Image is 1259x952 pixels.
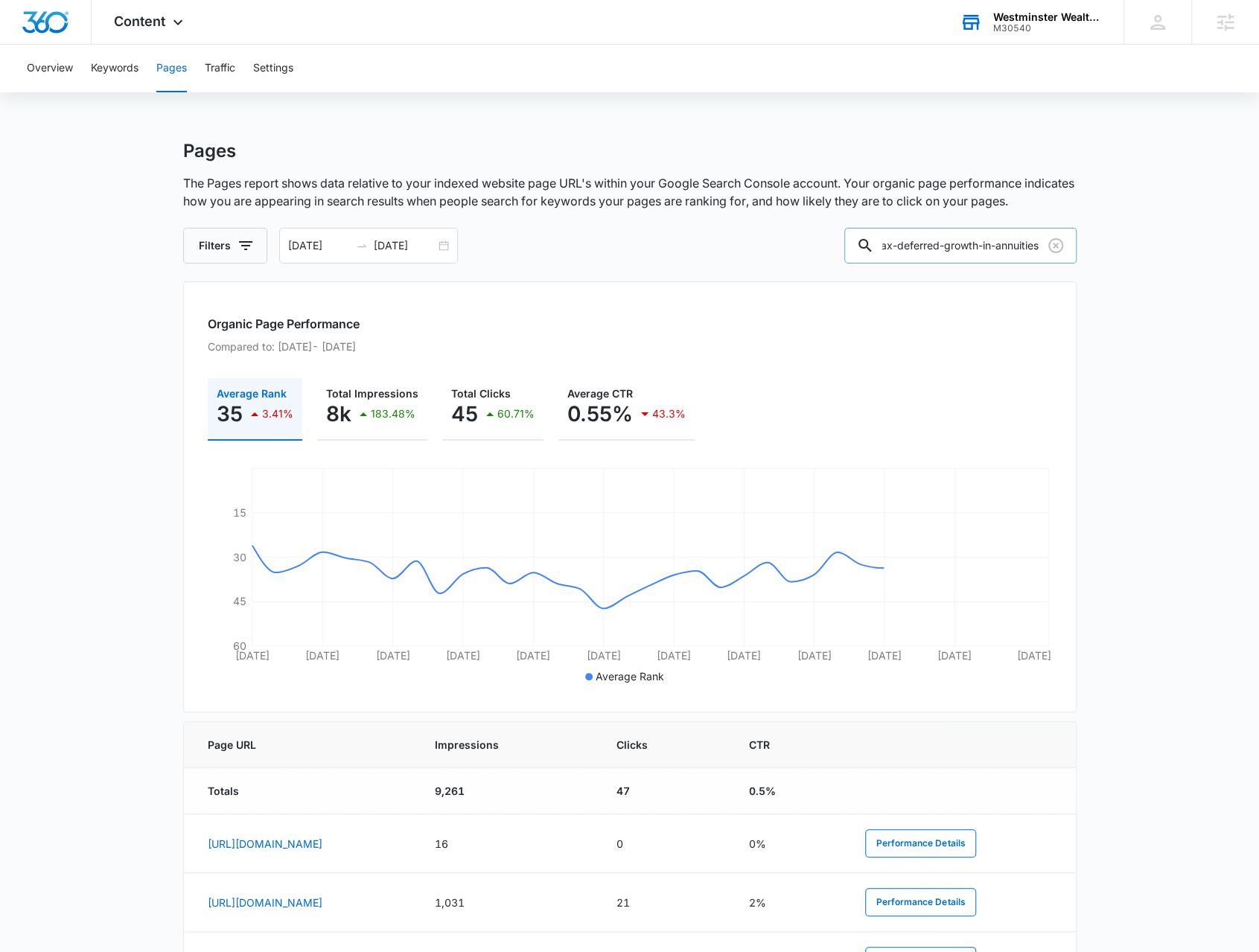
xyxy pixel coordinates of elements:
[730,768,847,814] td: 0.5%
[208,339,1052,354] p: Compared to: [DATE] - [DATE]
[183,140,236,162] h1: Pages
[232,506,246,519] tspan: 15
[114,13,165,29] span: Content
[326,402,351,426] p: 8k
[451,402,478,426] p: 45
[596,670,664,683] span: Average Rank
[616,737,692,753] span: Clicks
[208,896,322,909] a: [URL][DOMAIN_NAME]
[417,768,598,814] td: 9,261
[374,237,436,254] input: End date
[356,240,368,252] span: to
[730,814,847,873] td: 0%
[208,837,322,850] a: [URL][DOMAIN_NAME]
[217,387,287,400] span: Average Rank
[497,409,535,419] p: 60.71%
[599,768,731,814] td: 47
[599,873,731,932] td: 21
[208,737,378,753] span: Page URL
[232,550,246,563] tspan: 30
[730,873,847,932] td: 2%
[865,888,976,916] button: Performance Details
[567,387,633,400] span: Average CTR
[797,649,831,662] tspan: [DATE]
[417,814,598,873] td: 16
[445,649,479,662] tspan: [DATE]
[208,315,1052,333] h2: Organic Page Performance
[326,387,418,400] span: Total Impressions
[305,649,340,662] tspan: [DATE]
[516,649,550,662] tspan: [DATE]
[183,228,267,263] button: Filters
[232,639,246,652] tspan: 60
[656,649,690,662] tspan: [DATE]
[253,45,293,92] button: Settings
[27,45,73,92] button: Overview
[993,23,1102,33] div: account id
[652,409,686,419] p: 43.3%
[867,649,901,662] tspan: [DATE]
[156,45,187,92] button: Pages
[375,649,409,662] tspan: [DATE]
[937,649,972,662] tspan: [DATE]
[91,45,138,92] button: Keywords
[183,174,1077,210] p: The Pages report shows data relative to your indexed website page URL's within your Google Search...
[435,737,558,753] span: Impressions
[844,228,1077,263] input: Search...
[1016,649,1051,662] tspan: [DATE]
[748,737,808,753] span: CTR
[865,829,976,857] button: Performance Details
[1044,234,1068,258] button: Clear
[184,768,418,814] td: Totals
[235,649,269,662] tspan: [DATE]
[993,11,1102,23] div: account name
[567,402,633,426] p: 0.55%
[586,649,620,662] tspan: [DATE]
[371,409,415,419] p: 183.48%
[451,387,511,400] span: Total Clicks
[599,814,731,873] td: 0
[727,649,761,662] tspan: [DATE]
[417,873,598,932] td: 1,031
[288,237,350,254] input: Start date
[205,45,235,92] button: Traffic
[232,595,246,607] tspan: 45
[356,240,368,252] span: swap-right
[262,409,293,419] p: 3.41%
[217,402,243,426] p: 35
